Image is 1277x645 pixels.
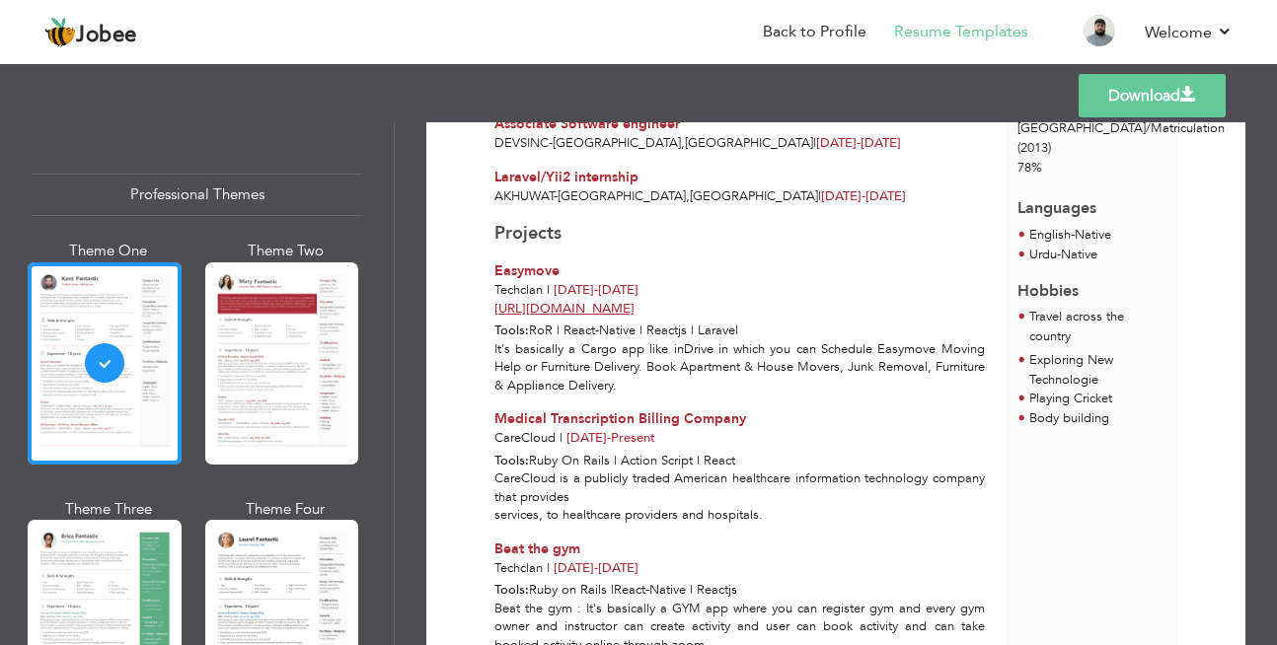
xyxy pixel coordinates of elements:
span: - [594,281,598,299]
img: Profile Img [1084,15,1115,46]
li: Native [1029,246,1097,265]
span: - [1071,226,1075,244]
span: Tools: [494,322,529,339]
span: Medical Transcription Billing Company [494,409,746,428]
span: Playing Cricket [1029,390,1112,407]
span: - [857,134,861,152]
img: jobee.io [44,17,76,48]
span: - [594,559,598,577]
span: Hobbies [1017,280,1079,302]
span: [DATE] [821,187,906,205]
span: - [554,187,558,205]
span: [GEOGRAPHIC_DATA] [685,134,813,152]
span: | [813,134,816,152]
span: , [686,187,690,205]
span: English [1029,226,1071,244]
span: Exploring New Technologie [1029,351,1113,389]
span: - [862,187,865,205]
span: Techclan [494,281,543,299]
span: - [1057,246,1061,263]
span: | [547,281,550,299]
span: Jobee [76,25,137,46]
span: Tools: [494,452,529,469]
span: [GEOGRAPHIC_DATA] [558,187,686,205]
div: Theme Three [32,499,186,520]
span: (2013) [1017,139,1051,157]
a: Resume Templates [894,21,1028,43]
span: [DATE] [821,187,865,205]
span: | [818,187,821,205]
span: [DATE] [816,134,861,152]
span: Beat the gym [494,539,580,558]
span: RoR | React-Native | Reactjs | Laravel [529,322,738,339]
a: Jobee [44,17,137,48]
span: [DATE] [816,134,901,152]
div: CareCloud is a publicly traded American healthcare information technology company that provides s... [484,469,996,525]
span: [GEOGRAPHIC_DATA] [553,134,681,152]
span: Tools: [494,581,529,599]
span: Easymove [494,261,560,280]
span: Devsinc [494,134,549,152]
div: Theme Two [209,241,363,261]
span: Akhuwat [494,187,554,205]
a: Welcome [1145,21,1233,44]
span: Laravel/Yii2 internship [494,168,638,186]
span: Techclan [494,559,543,577]
span: | [547,559,550,577]
span: [DATE] [DATE] [554,559,638,577]
div: Theme Four [209,499,363,520]
div: Professional Themes [32,174,362,216]
div: It's basically a Cargo app like inDrive in which you can Schedule Easymove Moving Help or Furnitu... [484,340,996,395]
span: [DATE] Present [566,429,655,447]
span: Projects [494,221,562,246]
span: Travel across the country [1029,308,1124,345]
span: Languages [1017,182,1096,220]
span: - [549,134,553,152]
span: [GEOGRAPHIC_DATA] [690,187,818,205]
a: Back to Profile [763,21,866,43]
span: / [1146,119,1151,137]
span: Ruby on Rails |React-Native | Reactjs [529,581,737,599]
a: [URL][DOMAIN_NAME] [494,300,635,318]
span: - [607,429,611,447]
span: CareCloud [494,429,556,447]
span: Ruby On Rails | Action Script | React [529,452,735,469]
a: Download [1079,74,1226,117]
span: Urdu [1029,246,1057,263]
li: Native [1029,226,1111,246]
div: Theme One [32,241,186,261]
span: Associate Software engineer [494,114,680,133]
span: | [560,429,563,447]
span: Body building [1029,409,1109,427]
span: , [681,134,685,152]
span: 78% [1017,159,1042,177]
span: [DATE] [DATE] [554,281,638,299]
